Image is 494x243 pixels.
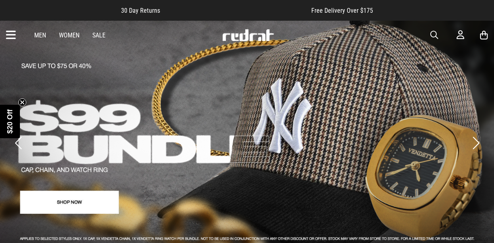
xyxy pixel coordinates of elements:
[121,7,160,14] span: 30 Day Returns
[18,98,26,106] button: Close teaser
[222,29,274,41] img: Redrat logo
[311,7,373,14] span: Free Delivery Over $175
[13,134,23,152] button: Previous slide
[471,134,481,152] button: Next slide
[34,31,46,39] a: Men
[6,109,14,133] span: $20 Off
[92,31,105,39] a: Sale
[176,6,295,14] iframe: Customer reviews powered by Trustpilot
[59,31,80,39] a: Women
[6,3,30,27] button: Open LiveChat chat widget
